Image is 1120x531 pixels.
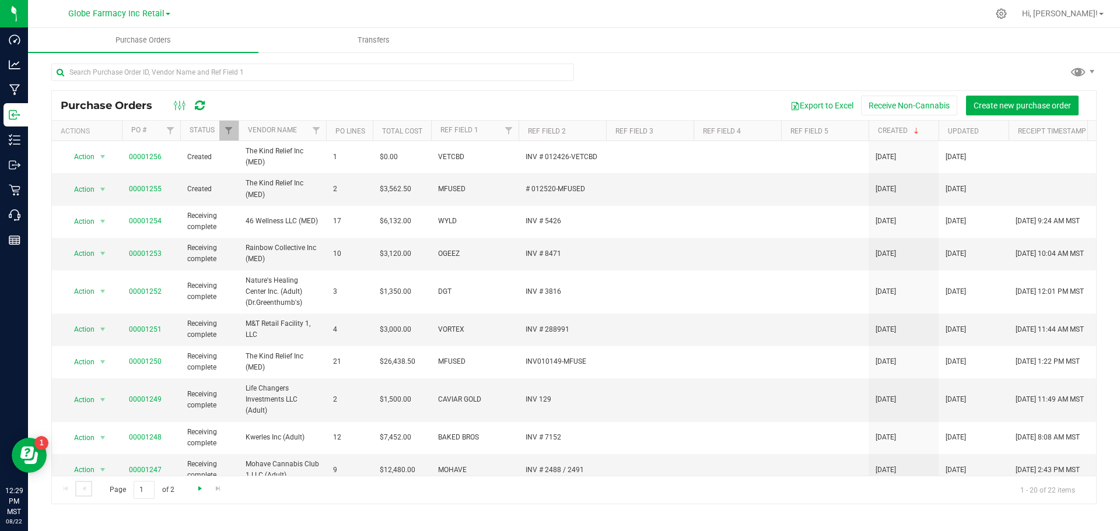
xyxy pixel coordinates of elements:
[9,109,20,121] inline-svg: Inbound
[438,394,512,405] span: CAVIAR GOLD
[161,121,180,140] a: Filter
[1022,9,1098,18] span: Hi, [PERSON_NAME]!
[876,394,896,405] span: [DATE]
[380,324,411,335] span: $3,000.00
[333,184,366,195] span: 2
[966,96,1079,115] button: Create new purchase order
[994,8,1009,19] div: Manage settings
[96,392,110,408] span: select
[499,121,519,140] a: Filter
[333,465,366,476] span: 9
[307,121,326,140] a: Filter
[9,209,20,221] inline-svg: Call Center
[258,28,489,52] a: Transfers
[861,96,957,115] button: Receive Non-Cannabis
[28,28,258,52] a: Purchase Orders
[134,481,155,499] input: 1
[246,275,319,309] span: Nature's Healing Center Inc. (Adult) (Dr.Greenthumb's)
[438,248,512,259] span: OGEEZ
[9,34,20,45] inline-svg: Dashboard
[248,126,297,134] a: Vendor Name
[96,321,110,337] span: select
[9,84,20,96] inline-svg: Manufacturing
[129,185,162,193] a: 00001255
[12,438,47,473] iframe: Resource center
[1011,481,1084,498] span: 1 - 20 of 22 items
[64,213,95,230] span: Action
[96,430,110,446] span: select
[9,134,20,146] inline-svg: Inventory
[96,283,110,300] span: select
[335,127,365,135] a: PO Lines
[615,127,653,135] a: Ref Field 3
[5,486,23,517] p: 12:29 PM MST
[526,324,599,335] span: INV # 288991
[9,234,20,246] inline-svg: Reports
[219,121,239,140] a: Filter
[526,286,599,297] span: INV # 3816
[96,354,110,370] span: select
[64,392,95,408] span: Action
[64,283,95,300] span: Action
[9,184,20,196] inline-svg: Retail
[64,149,95,165] span: Action
[876,248,896,259] span: [DATE]
[187,459,232,481] span: Receiving complete
[61,99,164,112] span: Purchase Orders
[438,432,512,443] span: BAKED BROS
[876,286,896,297] span: [DATE]
[64,245,95,262] span: Action
[129,395,162,403] a: 00001249
[333,286,366,297] span: 3
[64,354,95,370] span: Action
[438,216,512,227] span: WYLD
[380,356,415,367] span: $26,438.50
[526,356,599,367] span: INV010149-MFUSE
[526,152,599,163] span: INV # 012426-VETCBD
[946,432,966,443] span: [DATE]
[380,216,411,227] span: $6,132.00
[129,325,162,333] a: 00001251
[380,184,411,195] span: $3,562.50
[96,462,110,478] span: select
[1016,248,1084,259] span: [DATE] 10:04 AM MST
[526,432,599,443] span: INV # 7152
[246,178,319,200] span: The Kind Relief Inc (MED)
[246,318,319,340] span: M&T Retail Facility 1, LLC
[187,242,232,265] span: Receiving complete
[946,152,966,163] span: [DATE]
[9,159,20,171] inline-svg: Outbound
[187,210,232,233] span: Receiving complete
[1016,286,1084,297] span: [DATE] 12:01 PM MST
[438,465,512,476] span: MOHAVE
[380,152,398,163] span: $0.00
[526,394,599,405] span: INV 129
[878,126,921,135] a: Created
[333,216,366,227] span: 17
[187,184,232,195] span: Created
[1018,127,1086,135] a: Receipt Timestamp
[5,517,23,526] p: 08/22
[342,35,405,45] span: Transfers
[948,127,979,135] a: Updated
[64,462,95,478] span: Action
[9,59,20,71] inline-svg: Analytics
[100,35,187,45] span: Purchase Orders
[876,432,896,443] span: [DATE]
[382,127,422,135] a: Total Cost
[876,356,896,367] span: [DATE]
[96,149,110,165] span: select
[703,127,741,135] a: Ref Field 4
[246,383,319,417] span: Life Changers Investments LLC (Adult)
[187,351,232,373] span: Receiving complete
[246,216,319,227] span: 46 Wellness LLC (MED)
[246,351,319,373] span: The Kind Relief Inc (MED)
[946,394,966,405] span: [DATE]
[438,324,512,335] span: VORTEX
[131,126,146,134] a: PO #
[1016,432,1080,443] span: [DATE] 8:08 AM MST
[946,356,966,367] span: [DATE]
[246,242,319,265] span: Rainbow Collective Inc (MED)
[1016,324,1084,335] span: [DATE] 11:44 AM MST
[1016,394,1084,405] span: [DATE] 11:49 AM MST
